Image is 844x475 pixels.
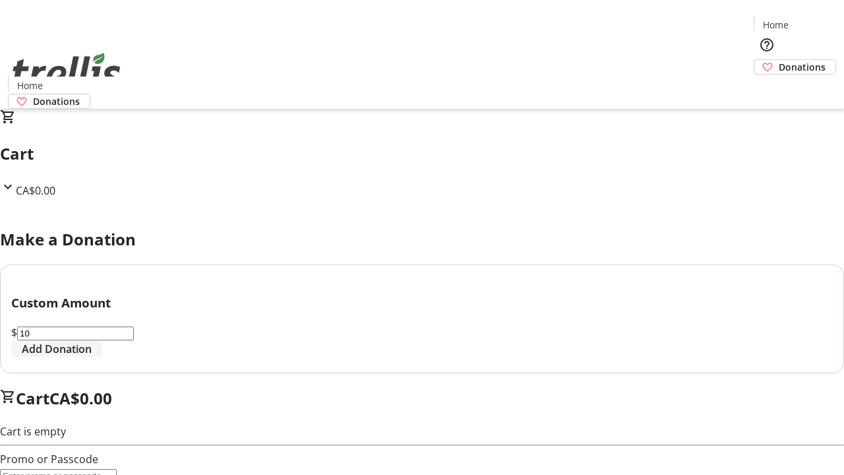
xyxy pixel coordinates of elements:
[17,327,134,340] input: Donation Amount
[754,18,797,32] a: Home
[11,294,833,312] h3: Custom Amount
[754,59,836,75] a: Donations
[11,325,17,340] span: $
[763,18,789,32] span: Home
[17,79,43,92] span: Home
[11,341,102,357] button: Add Donation
[779,60,826,74] span: Donations
[754,75,780,101] button: Cart
[22,341,92,357] span: Add Donation
[33,94,80,108] span: Donations
[8,38,125,104] img: Orient E2E Organization vjlQ4Jt33u's Logo
[8,94,90,109] a: Donations
[49,387,112,409] span: CA$0.00
[754,32,780,58] button: Help
[16,183,55,198] span: CA$0.00
[9,79,51,92] a: Home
